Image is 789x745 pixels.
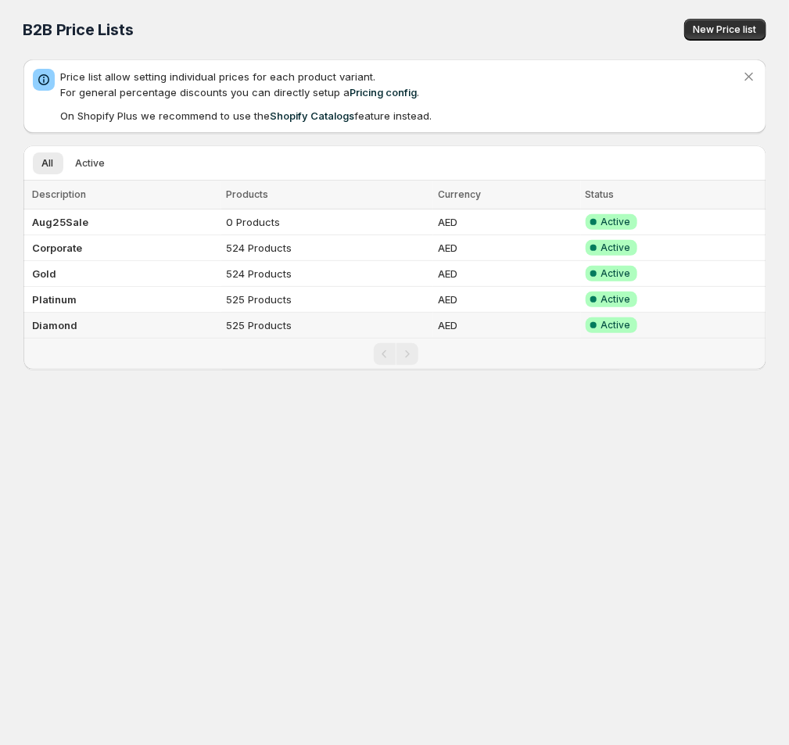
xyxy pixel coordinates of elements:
[738,66,760,88] button: Dismiss notification
[350,86,418,98] a: Pricing config
[33,242,83,254] b: Corporate
[433,313,581,338] td: AED
[33,293,77,306] b: Platinum
[684,19,766,41] button: New Price list
[61,69,741,100] p: Price list allow setting individual prices for each product variant. For general percentage disco...
[438,188,481,200] span: Currency
[33,216,89,228] b: Aug25Sale
[586,188,615,200] span: Status
[23,338,766,370] nav: Pagination
[221,235,433,261] td: 524 Products
[601,293,631,306] span: Active
[33,188,87,200] span: Description
[42,157,54,170] span: All
[694,23,757,36] span: New Price list
[601,319,631,331] span: Active
[433,210,581,235] td: AED
[601,216,631,228] span: Active
[33,319,78,331] b: Diamond
[33,267,57,280] b: Gold
[221,261,433,287] td: 524 Products
[226,188,268,200] span: Products
[433,287,581,313] td: AED
[271,109,355,122] a: Shopify Catalogs
[61,108,741,124] p: On Shopify Plus we recommend to use the feature instead.
[23,20,134,39] span: B2B Price Lists
[221,287,433,313] td: 525 Products
[433,235,581,261] td: AED
[433,261,581,287] td: AED
[221,210,433,235] td: 0 Products
[601,242,631,254] span: Active
[601,267,631,280] span: Active
[76,157,106,170] span: Active
[221,313,433,338] td: 525 Products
